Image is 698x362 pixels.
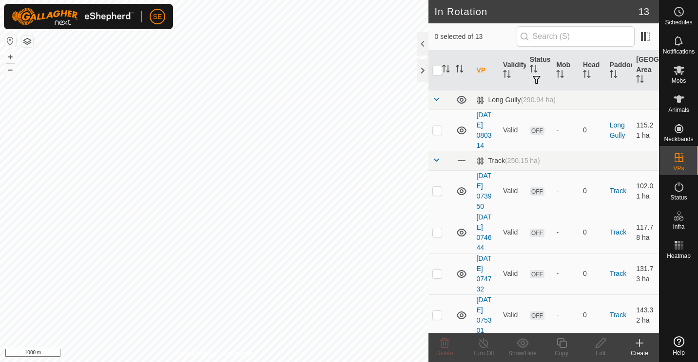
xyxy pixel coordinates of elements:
[579,294,606,336] td: 0
[670,195,687,200] span: Status
[556,125,575,135] div: -
[456,66,464,74] p-sorticon: Activate to sort
[476,172,491,210] a: [DATE] 073950
[503,72,511,79] p-sorticon: Activate to sort
[499,294,526,336] td: Valid
[472,51,499,90] th: VP
[176,349,213,358] a: Privacy Policy
[665,19,692,25] span: Schedules
[610,270,626,277] a: Track
[632,212,659,253] td: 117.78 ha
[153,12,162,22] span: SE
[552,51,579,90] th: Mob
[663,49,695,54] span: Notifications
[521,96,556,104] span: (290.94 ha)
[436,350,453,357] span: Delete
[503,349,542,358] div: Show/Hide
[476,96,556,104] div: Long Gully
[434,32,516,42] span: 0 selected of 13
[620,349,659,358] div: Create
[499,109,526,151] td: Valid
[556,227,575,237] div: -
[499,170,526,212] td: Valid
[499,51,526,90] th: Validity
[636,76,644,84] p-sorticon: Activate to sort
[530,66,538,74] p-sorticon: Activate to sort
[499,212,526,253] td: Valid
[606,51,633,90] th: Paddock
[526,51,553,90] th: Status
[673,165,684,171] span: VPs
[476,213,491,252] a: [DATE] 074644
[664,136,693,142] span: Neckbands
[4,51,16,63] button: +
[579,51,606,90] th: Head
[632,51,659,90] th: [GEOGRAPHIC_DATA] Area
[505,157,540,164] span: (250.15 ha)
[434,6,638,18] h2: In Rotation
[581,349,620,358] div: Edit
[12,8,134,25] img: Gallagher Logo
[442,66,450,74] p-sorticon: Activate to sort
[556,269,575,279] div: -
[610,311,626,319] a: Track
[579,170,606,212] td: 0
[673,224,684,230] span: Infra
[583,72,591,79] p-sorticon: Activate to sort
[542,349,581,358] div: Copy
[224,349,252,358] a: Contact Us
[476,157,540,165] div: Track
[530,127,544,135] span: OFF
[556,310,575,320] div: -
[610,187,626,195] a: Track
[556,72,564,79] p-sorticon: Activate to sort
[579,253,606,294] td: 0
[4,35,16,47] button: Reset Map
[499,253,526,294] td: Valid
[530,229,544,237] span: OFF
[632,294,659,336] td: 143.32 ha
[517,26,635,47] input: Search (S)
[464,349,503,358] div: Turn Off
[579,212,606,253] td: 0
[659,332,698,360] a: Help
[530,270,544,278] span: OFF
[610,121,625,139] a: Long Gully
[672,78,686,84] span: Mobs
[476,254,491,293] a: [DATE] 074732
[632,109,659,151] td: 115.21 ha
[579,109,606,151] td: 0
[667,253,691,259] span: Heatmap
[21,36,33,47] button: Map Layers
[610,228,626,236] a: Track
[530,311,544,320] span: OFF
[556,186,575,196] div: -
[632,253,659,294] td: 131.73 ha
[4,64,16,75] button: –
[673,350,685,356] span: Help
[610,72,618,79] p-sorticon: Activate to sort
[632,170,659,212] td: 102.01 ha
[668,107,689,113] span: Animals
[639,4,649,19] span: 13
[476,111,491,149] a: [DATE] 080314
[530,187,544,196] span: OFF
[476,296,491,334] a: [DATE] 075301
